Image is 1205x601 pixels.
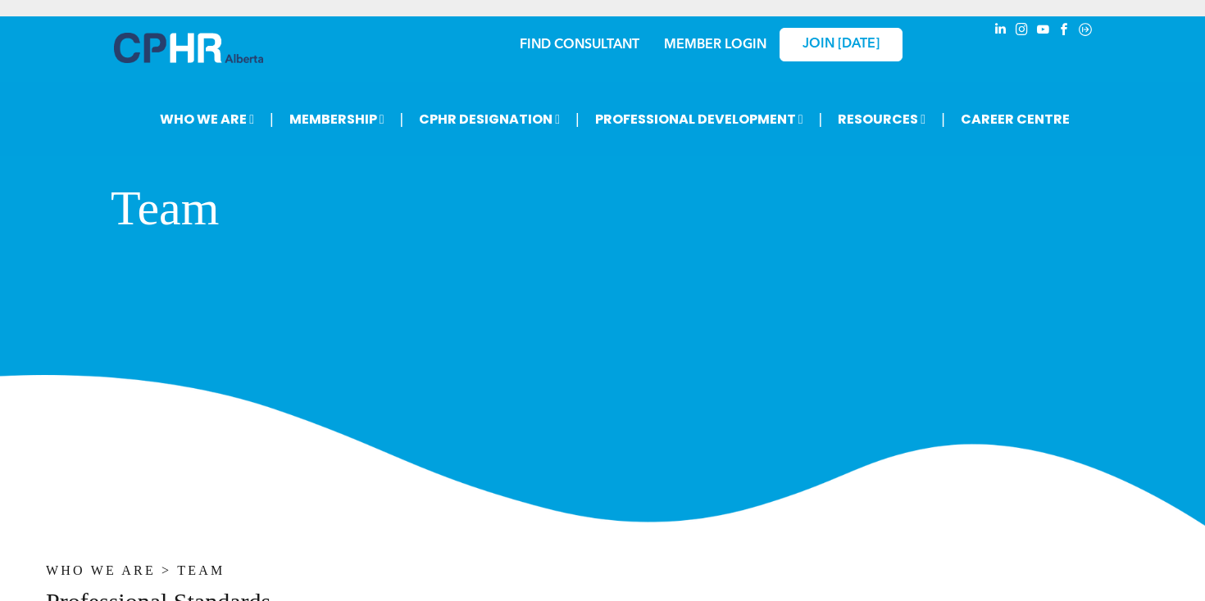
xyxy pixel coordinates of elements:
[664,38,766,52] a: MEMBER LOGIN
[284,104,389,134] span: MEMBERSHIP
[1055,20,1073,43] a: facebook
[1012,20,1030,43] a: instagram
[400,102,404,136] li: |
[155,104,259,134] span: WHO WE ARE
[1076,20,1094,43] a: Social network
[590,104,808,134] span: PROFESSIONAL DEVELOPMENT
[991,20,1009,43] a: linkedin
[941,102,945,136] li: |
[46,563,225,577] span: WHO WE ARE > TEAM
[414,104,565,134] span: CPHR DESIGNATION
[575,102,580,136] li: |
[111,181,219,235] span: Team
[780,28,903,61] a: JOIN [DATE]
[520,38,639,52] a: FIND CONSULTANT
[956,104,1075,134] a: CAREER CENTRE
[833,104,930,134] span: RESOURCES
[803,37,880,52] span: JOIN [DATE]
[270,102,274,136] li: |
[819,102,823,136] li: |
[1034,20,1052,43] a: youtube
[114,33,263,63] img: A blue and white logo for cp alberta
